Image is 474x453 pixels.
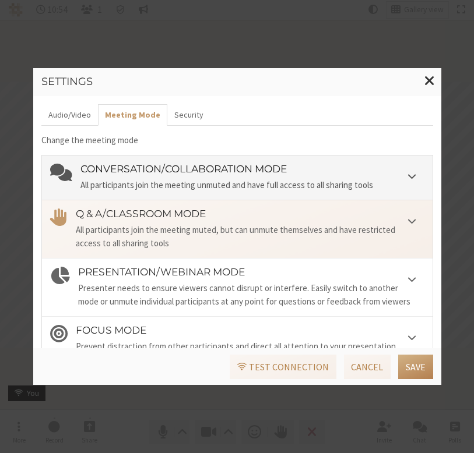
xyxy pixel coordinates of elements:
[41,134,433,147] p: Change the meeting mode
[398,355,433,379] button: Save
[418,68,441,95] button: Close modal
[76,224,424,250] div: All participants join the meeting muted, but can unmute themselves and have restricted access to ...
[167,104,210,126] button: Security
[41,104,98,126] button: Audio/Video
[76,208,424,220] h4: Q & A/Classroom mode
[76,340,424,366] div: Prevent distraction from other participants and direct all attention to your presentation or trai...
[78,267,424,278] h4: Presentation/Webinar mode
[230,355,336,379] a: Test connection
[78,282,424,308] div: Presenter needs to ensure viewers cannot disrupt or interfere. Easily switch to another mode or u...
[98,104,167,126] button: Meeting Mode
[80,179,424,192] div: All participants join the meeting unmuted and have full access to all sharing tools
[76,325,424,336] h4: Focus mode
[344,355,391,379] button: Cancel
[41,76,433,88] h3: Settings
[80,164,424,175] h4: Conversation/Collaboration mode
